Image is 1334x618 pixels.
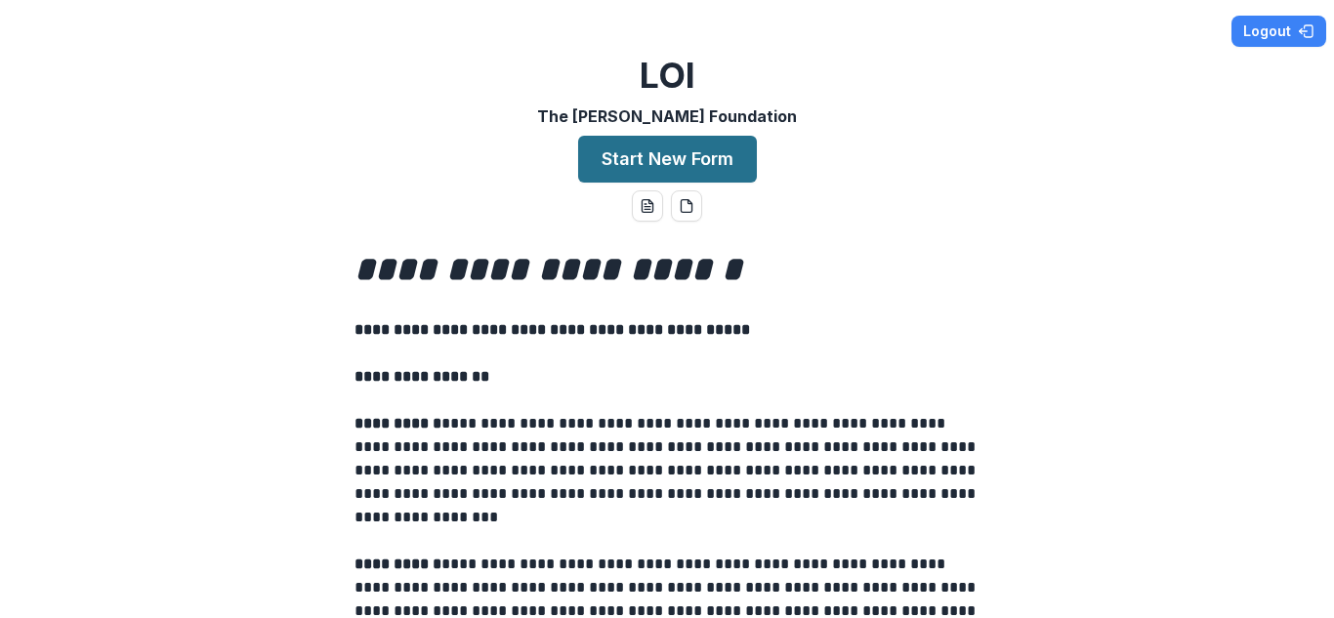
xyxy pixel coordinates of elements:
[632,190,663,222] button: word-download
[671,190,702,222] button: pdf-download
[1231,16,1326,47] button: Logout
[578,136,757,183] button: Start New Form
[537,104,797,128] p: The [PERSON_NAME] Foundation
[640,55,695,97] h2: LOI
